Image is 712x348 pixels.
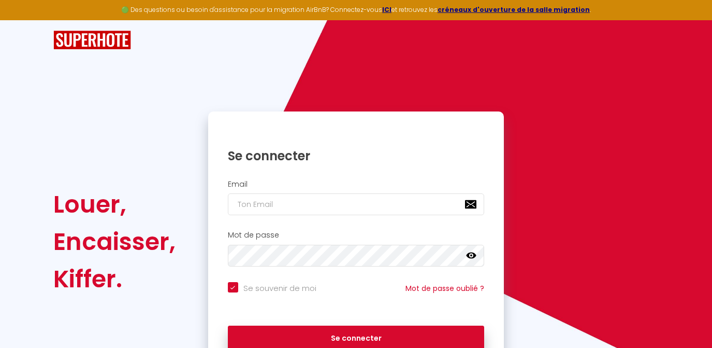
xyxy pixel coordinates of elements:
[53,260,176,298] div: Kiffer.
[405,283,484,294] a: Mot de passe oublié ?
[228,180,485,189] h2: Email
[228,231,485,240] h2: Mot de passe
[53,31,131,50] img: SuperHote logo
[228,148,485,164] h1: Se connecter
[438,5,590,14] a: créneaux d'ouverture de la salle migration
[382,5,391,14] a: ICI
[53,186,176,223] div: Louer,
[228,193,485,215] input: Ton Email
[53,223,176,260] div: Encaisser,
